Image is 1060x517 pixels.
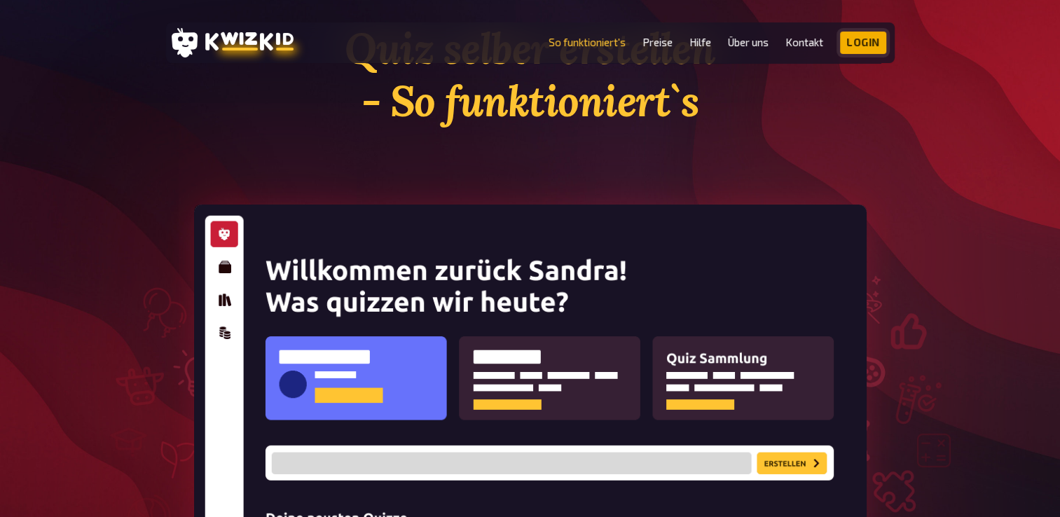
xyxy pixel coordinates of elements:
[728,36,769,48] a: Über uns
[840,32,886,54] a: Login
[785,36,823,48] a: Kontakt
[549,36,626,48] a: So funktioniert's
[642,36,673,48] a: Preise
[194,22,867,127] h1: Quiz selber erstellen - So funktioniert`s
[689,36,711,48] a: Hilfe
